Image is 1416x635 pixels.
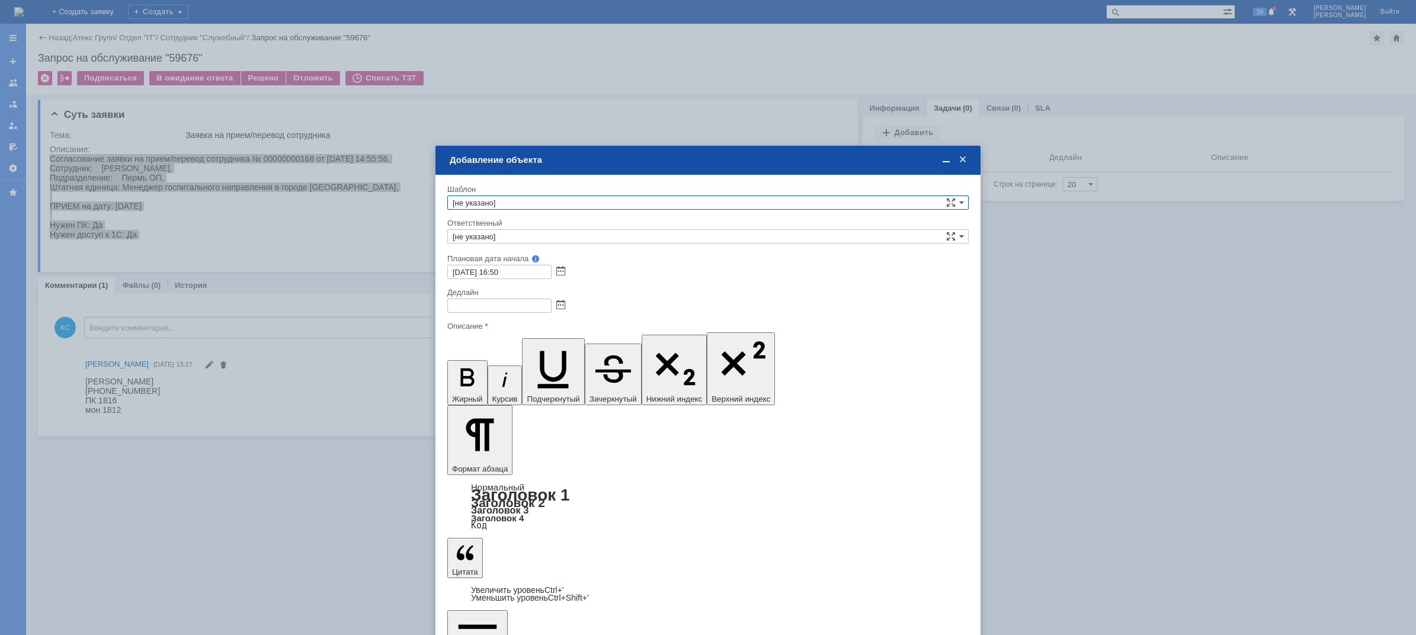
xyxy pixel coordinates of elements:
[471,486,570,504] a: Заголовок 1
[447,322,966,330] div: Описание
[447,288,966,296] div: Дедлайн
[471,593,589,602] a: Decrease
[447,586,969,602] div: Цитата
[452,464,508,473] span: Формат абзаца
[642,335,707,405] button: Нижний индекс
[452,567,478,576] span: Цитата
[527,395,579,403] span: Подчеркнутый
[712,395,770,403] span: Верхний индекс
[957,155,969,165] span: Закрыть
[471,482,524,492] a: Нормальный
[450,155,969,165] div: Добавление объекта
[471,513,524,523] a: Заголовок 4
[544,585,564,595] span: Ctrl+'
[447,538,483,578] button: Цитата
[707,332,775,405] button: Верхний индекс
[471,520,487,531] a: Код
[488,365,523,405] button: Курсив
[447,360,488,405] button: Жирный
[447,405,512,475] button: Формат абзаца
[585,344,642,405] button: Зачеркнутый
[946,232,956,241] span: Сложная форма
[471,496,545,509] a: Заголовок 2
[646,395,703,403] span: Нижний индекс
[940,155,952,165] span: Свернуть (Ctrl + M)
[471,585,564,595] a: Increase
[590,395,637,403] span: Зачеркнутый
[447,185,966,193] div: Шаблон
[522,338,584,405] button: Подчеркнутый
[447,483,969,530] div: Формат абзаца
[452,395,483,403] span: Жирный
[946,198,956,207] span: Сложная форма
[447,255,952,262] div: Плановая дата начала
[548,593,589,602] span: Ctrl+Shift+'
[471,505,528,515] a: Заголовок 3
[492,395,518,403] span: Курсив
[447,219,966,227] div: Ответственный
